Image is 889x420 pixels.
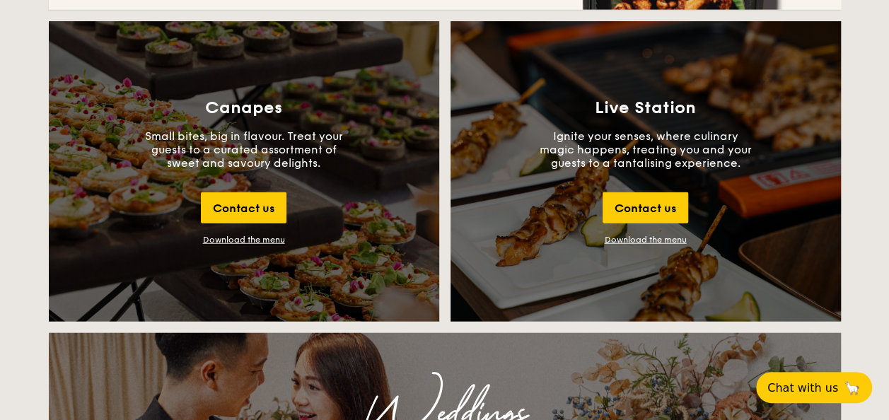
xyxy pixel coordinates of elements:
h3: Canapes [205,98,282,118]
p: Ignite your senses, where culinary magic happens, treating you and your guests to a tantalising e... [540,129,752,170]
p: Small bites, big in flavour. Treat your guests to a curated assortment of sweet and savoury delig... [138,129,350,170]
div: Contact us [201,192,286,223]
span: Chat with us [767,381,838,395]
div: Download the menu [203,235,285,245]
span: 🦙 [844,380,861,396]
a: Download the menu [605,235,687,245]
h3: Live Station [595,98,696,118]
div: Contact us [603,192,688,223]
button: Chat with us🦙 [756,372,872,403]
